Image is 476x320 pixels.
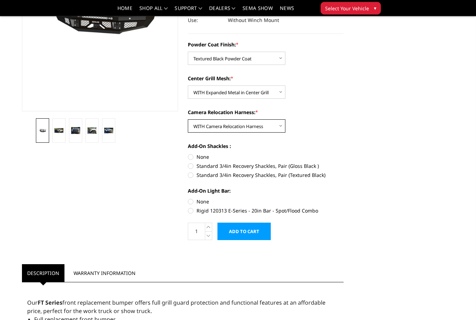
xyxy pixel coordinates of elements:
a: Dealers [209,6,236,16]
a: News [280,6,294,16]
a: SEMA Show [243,6,273,16]
img: 2024-2025 GMC 2500-3500 - FT Series - Extreme Front Bumper [71,127,80,134]
label: None [188,154,344,161]
label: Standard 3/4in Recovery Shackles, Pair (Gloss Black ) [188,163,344,170]
a: Description [22,265,64,282]
img: 2024-2025 GMC 2500-3500 - FT Series - Extreme Front Bumper [87,128,97,134]
dd: Without Winch Mount [228,14,279,27]
label: Add-On Light Bar: [188,187,344,195]
img: 2024-2025 GMC 2500-3500 - FT Series - Extreme Front Bumper [38,129,47,133]
img: 2024-2025 GMC 2500-3500 - FT Series - Extreme Front Bumper [104,128,113,134]
label: Add-On Shackles : [188,143,344,150]
dt: Use: [188,14,223,27]
strong: FT Series [38,299,62,307]
span: Our front replacement bumper offers full grill guard protection and functional features at an aff... [27,299,325,315]
a: shop all [139,6,168,16]
label: Camera Relocation Harness: [188,109,344,116]
a: Warranty Information [68,265,141,282]
label: None [188,198,344,206]
span: Select Your Vehicle [325,5,369,12]
label: Standard 3/4in Recovery Shackles, Pair (Textured Black) [188,172,344,179]
img: 2024-2025 GMC 2500-3500 - FT Series - Extreme Front Bumper [54,128,63,134]
label: Powder Coat Finish: [188,41,344,49]
label: Center Grill Mesh: [188,75,344,82]
label: Rigid 120313 E-Series - 20in Bar - Spot/Flood Combo [188,207,344,215]
a: Home [117,6,132,16]
button: Select Your Vehicle [321,2,381,15]
a: Support [175,6,202,16]
input: Add to Cart [217,223,271,240]
span: ▾ [374,5,376,12]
